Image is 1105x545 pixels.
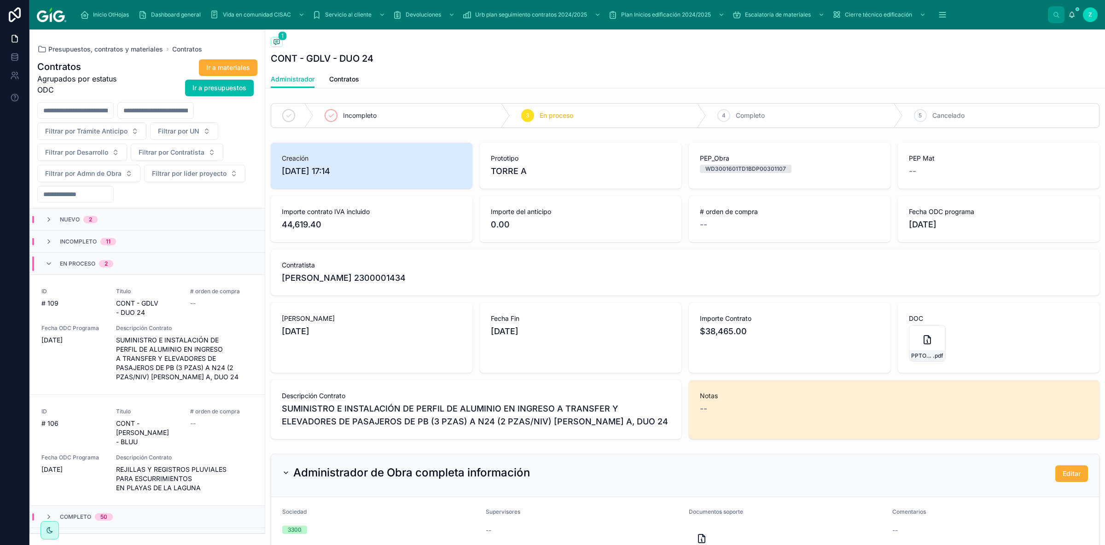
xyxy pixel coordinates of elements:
[152,169,227,178] span: Filtrar por líder proyecto
[45,127,128,136] span: Filtrar por Trámite Anticipo
[116,419,180,446] span: CONT - [PERSON_NAME] - BLUU
[93,11,129,18] span: Inicio OtHojas
[139,148,204,157] span: Filtrar por Contratista
[705,165,786,173] div: WD3001601TD1BDP00301107
[700,391,1088,400] span: Notas
[293,465,530,480] h2: Administrador de Obra completa información
[223,11,291,18] span: Vida en comunidad CISAC
[491,154,670,163] span: Prototipo
[736,111,765,120] span: Completo
[41,419,105,428] span: # 106
[282,154,461,163] span: Creación
[144,165,245,182] button: Select Button
[700,402,707,415] span: --
[135,6,207,23] a: Dashboard general
[190,299,196,308] span: --
[116,454,254,461] span: Descripción Contrato
[37,7,66,22] img: App logo
[700,325,879,338] span: $38,465.00
[37,165,140,182] button: Select Button
[116,408,180,415] span: Título
[271,37,283,48] button: 1
[271,75,314,84] span: Administrador
[282,207,461,216] span: Importe contrato IVA incluido
[60,260,95,267] span: En proceso
[700,154,879,163] span: PEP_Obra
[30,395,265,506] a: ID# 106TítuloCONT - [PERSON_NAME] - BLUU# orden de compra--Fecha ODC Programa[DATE]Descripción Co...
[282,314,461,323] span: [PERSON_NAME]
[475,11,587,18] span: Urb plan seguimiento contratos 2024/2025
[41,325,105,332] span: Fecha ODC Programa
[491,207,670,216] span: Importe del anticipo
[116,288,180,295] span: Título
[282,402,670,428] span: SUMINISTRO E INSTALACIÓN DE PERFIL DE ALUMINIO EN INGRESO A TRANSFER Y ELEVADORES DE PASAJEROS DE...
[526,112,529,119] span: 3
[158,127,199,136] span: Filtrar por UN
[911,352,933,359] span: PPTO---GDLV---DUO-24---ANGULOS-DE-PROTECCION-EN-ELEVADORES---DORVI
[288,526,302,534] div: 3300
[329,71,359,89] a: Contratos
[700,218,707,231] span: --
[150,122,218,140] button: Select Button
[309,6,390,23] a: Servicio al cliente
[845,11,912,18] span: Cierre técnico edificación
[486,508,520,515] span: Supervisores
[41,299,105,308] span: # 109
[45,169,122,178] span: Filtrar por Admn de Obra
[131,144,223,161] button: Select Button
[41,288,105,295] span: ID
[271,52,373,65] h1: CONT - GDLV - DUO 24
[892,526,898,535] span: --
[116,465,254,493] span: REJILLAS Y REGISTROS PLUVIALES PARA ESCURRIMIENTOS EN PLAYAS DE LA LAGUNA
[829,6,931,23] a: Cierre técnico edificación
[486,526,491,535] span: --
[206,63,250,72] span: Ir a materiales
[60,216,80,223] span: Nuevo
[271,71,314,88] a: Administrador
[325,11,372,18] span: Servicio al cliente
[909,165,916,178] span: --
[37,144,127,161] button: Select Button
[689,508,743,515] span: Documentos soporte
[199,59,257,76] button: Ir a materiales
[909,314,1088,323] span: DOC
[37,45,163,54] a: Presupuestos, contratos y materiales
[172,45,202,54] a: Contratos
[151,11,201,18] span: Dashboard general
[491,165,670,178] span: TORRE A
[1088,11,1092,18] span: Z
[406,11,441,18] span: Devoluciones
[45,148,108,157] span: Filtrar por Desarrollo
[700,207,879,216] span: # orden de compra
[343,111,377,120] span: Incompleto
[190,408,254,415] span: # orden de compra
[722,112,726,119] span: 4
[100,513,107,521] div: 50
[1063,469,1081,478] span: Editar
[48,45,163,54] span: Presupuestos, contratos y materiales
[909,154,1088,163] span: PEP Mat
[933,352,943,359] span: .pdf
[116,325,254,332] span: Descripción Contrato
[190,288,254,295] span: # orden de compra
[892,508,926,515] span: Comentarios
[278,31,287,41] span: 1
[37,73,127,95] span: Agrupados por estatus ODC
[390,6,459,23] a: Devoluciones
[41,465,105,474] span: [DATE]
[116,336,254,382] span: SUMINISTRO E INSTALACIÓN DE PERFIL DE ALUMINIO EN INGRESO A TRANSFER Y ELEVADORES DE PASAJEROS DE...
[540,111,573,120] span: En proceso
[491,218,670,231] span: 0.00
[621,11,711,18] span: Plan Inicios edificación 2024/2025
[282,261,1088,270] span: Contratista
[1055,465,1088,482] button: Editar
[60,238,97,245] span: Incompleto
[89,216,92,223] div: 2
[37,60,127,73] h1: Contratos
[909,218,1088,231] span: [DATE]
[105,260,108,267] div: 2
[932,111,965,120] span: Cancelado
[729,6,829,23] a: Escalatoria de materiales
[282,218,461,231] span: 44,619.40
